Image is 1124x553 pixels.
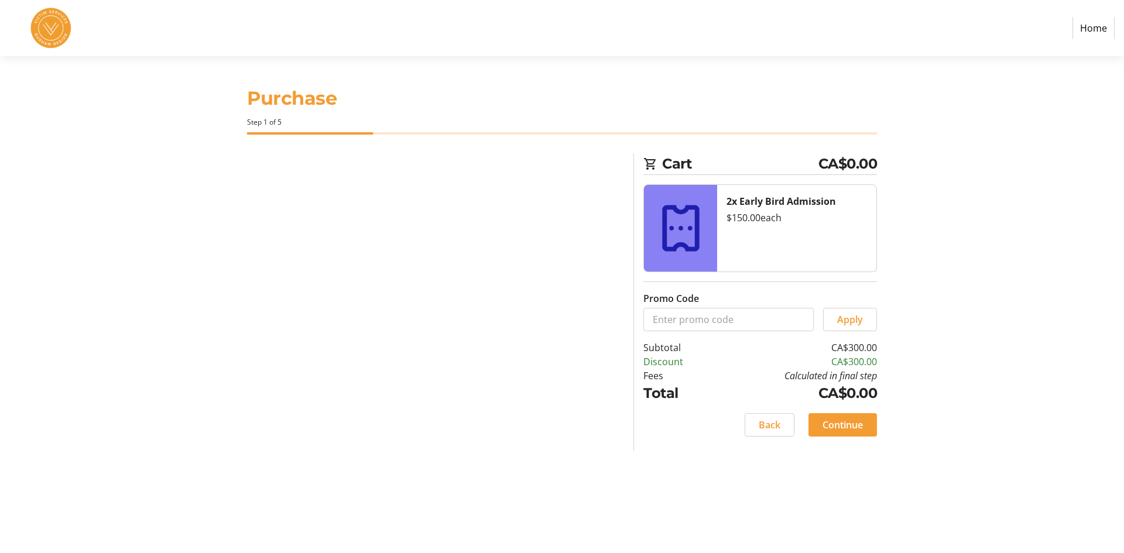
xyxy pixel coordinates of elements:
span: Continue [823,418,863,432]
td: Discount [643,355,714,369]
span: CA$0.00 [818,153,878,174]
td: CA$0.00 [714,383,877,404]
h1: Purchase [247,84,877,112]
div: $150.00 each [727,211,867,225]
td: Calculated in final step [714,369,877,383]
button: Back [745,413,794,437]
label: Promo Code [643,291,699,305]
td: CA$300.00 [714,341,877,355]
span: Apply [837,312,863,327]
div: Step 1 of 5 [247,117,877,128]
button: Continue [808,413,877,437]
button: Apply [823,308,877,331]
td: Fees [643,369,714,383]
span: Back [759,418,780,432]
td: CA$300.00 [714,355,877,369]
input: Enter promo code [643,308,814,331]
strong: 2x Early Bird Admission [727,195,836,208]
td: Total [643,383,714,404]
a: Home [1072,17,1115,39]
img: Victim Services of Durham Region's Logo [9,5,92,51]
span: Cart [662,153,818,174]
td: Subtotal [643,341,714,355]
